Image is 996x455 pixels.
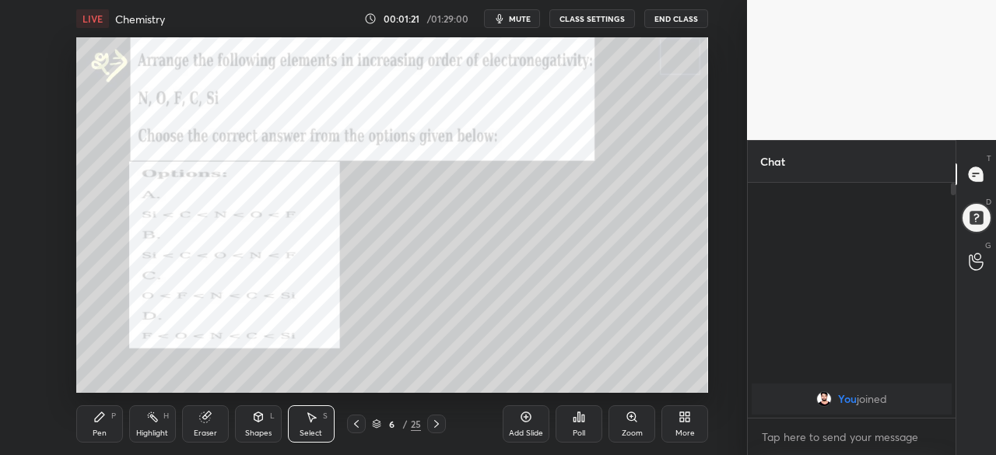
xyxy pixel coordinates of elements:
[115,12,165,26] h4: Chemistry
[644,9,708,28] button: End Class
[987,152,991,164] p: T
[194,429,217,437] div: Eraser
[93,429,107,437] div: Pen
[111,412,116,420] div: P
[76,9,109,28] div: LIVE
[986,196,991,208] p: D
[622,429,643,437] div: Zoom
[163,412,169,420] div: H
[857,393,887,405] span: joined
[323,412,328,420] div: S
[484,9,540,28] button: mute
[549,9,635,28] button: CLASS SETTINGS
[816,391,832,407] img: 66874679623d4816b07f54b5b4078b8d.jpg
[573,429,585,437] div: Poll
[403,419,408,429] div: /
[300,429,322,437] div: Select
[675,429,695,437] div: More
[748,141,798,182] p: Chat
[411,417,421,431] div: 25
[245,429,272,437] div: Shapes
[838,393,857,405] span: You
[509,429,543,437] div: Add Slide
[748,380,956,418] div: grid
[985,240,991,251] p: G
[384,419,400,429] div: 6
[270,412,275,420] div: L
[509,13,531,24] span: mute
[136,429,168,437] div: Highlight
